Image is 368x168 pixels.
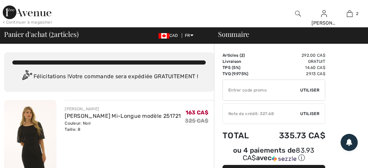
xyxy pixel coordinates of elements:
[158,33,181,38] span: CAD
[12,70,206,84] div: Félicitations ! Votre commande sera expédiée GRATUITEMENT !
[312,19,337,27] div: [PERSON_NAME]
[356,11,358,17] span: 2
[337,10,362,18] a: 2
[4,31,78,38] span: Panier d'achat ( articles)
[185,33,193,38] span: FR
[300,87,319,93] span: Utiliser
[223,147,325,165] div: ou 4 paiements de83.93 CA$avecSezzle Cliquez pour en savoir plus sur Sezzle
[223,80,300,100] input: Code promo
[223,111,300,117] div: Note de crédit: 327.68
[3,5,51,19] img: 1ère Avenue
[321,10,327,18] img: Mes infos
[65,113,181,119] a: [PERSON_NAME] Mi-Longue modèle 251721
[260,71,325,77] td: 29.13 CA$
[158,33,169,39] img: Canadian Dollar
[65,106,181,112] div: [PERSON_NAME]
[295,10,301,18] img: recherche
[223,124,260,147] td: Total
[272,156,296,162] img: Sezzle
[243,146,315,162] span: 83.93 CA$
[223,58,260,65] td: Livraison
[347,10,353,18] img: Mon panier
[223,147,325,163] div: ou 4 paiements de avec
[186,109,208,116] span: 163 CA$
[20,70,34,84] img: Congratulation2.svg
[3,19,52,25] div: < Continuer à magasiner
[260,65,325,71] td: 14.60 CA$
[223,52,260,58] td: Articles ( )
[241,53,243,58] span: 2
[260,124,325,147] td: 335.73 CA$
[300,111,319,117] span: Utiliser
[185,117,208,124] s: 325 CA$
[223,65,260,71] td: TPS (5%)
[321,10,327,17] a: Se connecter
[51,29,54,38] span: 2
[210,31,364,38] div: Sommaire
[223,71,260,77] td: TVQ (9.975%)
[65,120,181,132] div: Couleur: Noir Taille: 8
[260,58,325,65] td: Gratuit
[260,52,325,58] td: 292.00 CA$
